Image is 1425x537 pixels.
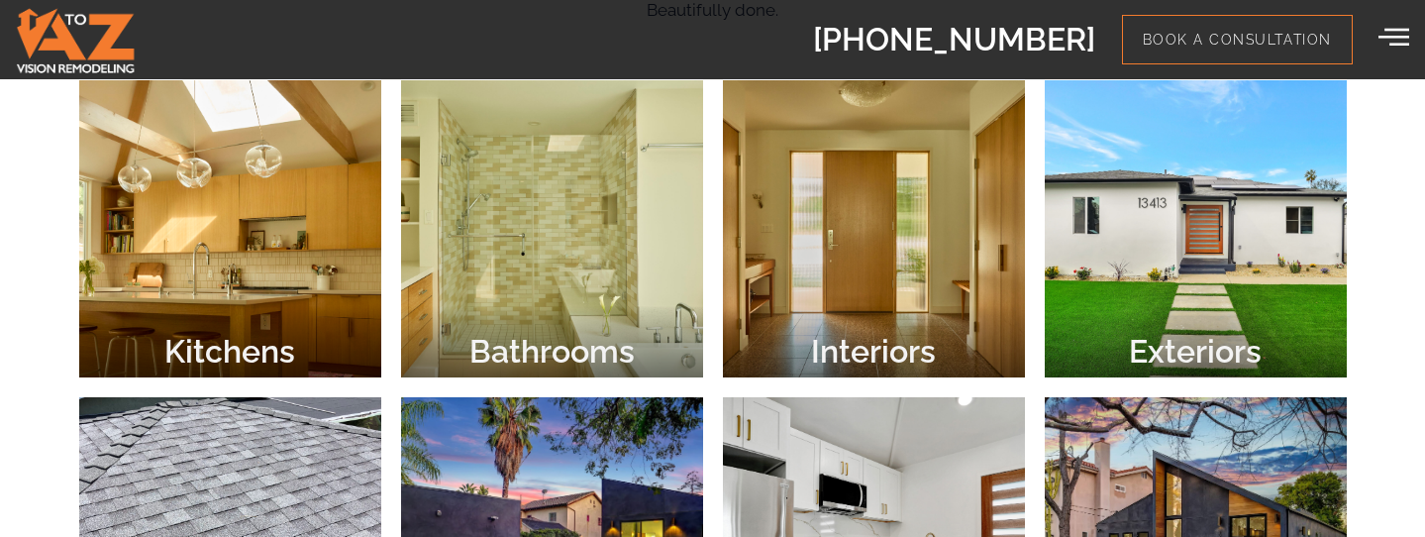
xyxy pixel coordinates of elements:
h2: Kitchens [89,336,371,368]
a: Kitchens [79,80,381,377]
h2: Exteriors [1055,336,1337,368]
h2: Bathrooms [411,336,693,368]
h2: [PHONE_NUMBER] [813,24,1095,55]
span: Book a Consultation [1143,31,1332,49]
a: Book a Consultation [1122,15,1353,64]
a: Bathrooms [401,80,703,377]
h2: Interiors [733,336,1015,368]
a: Interiors [723,80,1025,377]
a: Exteriors [1045,80,1347,377]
